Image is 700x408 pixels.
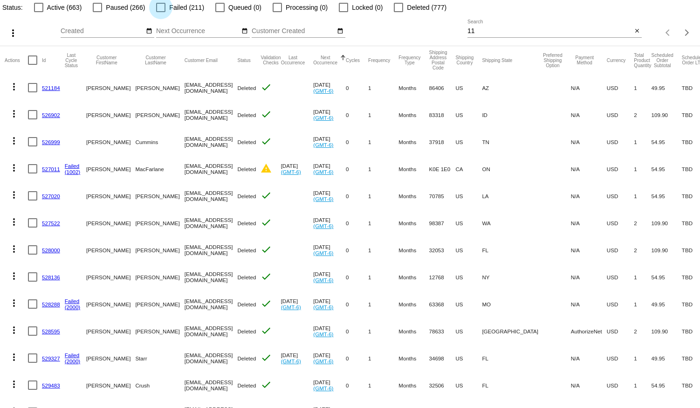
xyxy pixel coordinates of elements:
span: Status: [2,4,23,11]
mat-icon: check [261,109,272,120]
mat-icon: check [261,271,272,282]
mat-cell: 0 [346,318,368,345]
a: Failed [65,352,80,358]
mat-cell: [PERSON_NAME] [86,101,135,128]
mat-cell: US [455,236,482,263]
mat-cell: 78633 [429,318,456,345]
mat-icon: more_vert [8,216,20,228]
mat-header-cell: Validation Checks [261,46,281,74]
a: Failed [65,298,80,304]
mat-cell: [DATE] [313,128,346,155]
mat-cell: Months [398,182,429,209]
mat-cell: [DATE] [313,155,346,182]
mat-cell: 1 [368,101,398,128]
mat-cell: 32506 [429,372,456,399]
mat-cell: 1 [634,155,651,182]
mat-cell: [PERSON_NAME] [135,263,184,290]
mat-cell: [EMAIL_ADDRESS][DOMAIN_NAME] [185,209,238,236]
mat-cell: USD [607,74,634,101]
mat-cell: 1 [634,182,651,209]
span: Deleted [237,220,256,226]
mat-cell: 54.95 [652,182,682,209]
mat-cell: [PERSON_NAME] [135,182,184,209]
a: (GMT-6) [313,115,333,121]
mat-cell: US [455,209,482,236]
mat-cell: USD [607,236,634,263]
mat-cell: [PERSON_NAME] [86,128,135,155]
mat-cell: [EMAIL_ADDRESS][DOMAIN_NAME] [185,74,238,101]
a: (GMT-6) [313,169,333,175]
mat-icon: date_range [241,28,248,35]
button: Change sorting for CustomerLastName [135,55,176,65]
a: (GMT-6) [281,169,301,175]
mat-cell: 1 [368,155,398,182]
mat-cell: [DATE] [313,290,346,318]
mat-cell: US [455,318,482,345]
a: 529327 [42,355,60,361]
mat-cell: [PERSON_NAME] [135,318,184,345]
mat-cell: N/A [571,263,607,290]
mat-icon: more_vert [8,352,20,363]
mat-cell: [PERSON_NAME] [86,155,135,182]
mat-cell: N/A [571,345,607,372]
mat-cell: 70785 [429,182,456,209]
mat-cell: [PERSON_NAME] [135,290,184,318]
mat-cell: Months [398,128,429,155]
mat-cell: 0 [346,155,368,182]
button: Change sorting for ShippingPostcode [429,50,447,70]
mat-cell: 49.95 [652,74,682,101]
mat-cell: USD [607,155,634,182]
mat-icon: more_vert [8,81,20,92]
mat-cell: N/A [571,101,607,128]
mat-cell: 1 [368,372,398,399]
mat-cell: ID [482,101,543,128]
button: Change sorting for Id [42,57,46,63]
mat-cell: 1 [368,128,398,155]
mat-cell: 1 [634,128,651,155]
mat-cell: US [455,182,482,209]
button: Change sorting for CustomerEmail [185,57,218,63]
mat-cell: [PERSON_NAME] [135,236,184,263]
mat-cell: [DATE] [313,372,346,399]
span: Active (663) [47,2,82,13]
mat-cell: 2 [634,236,651,263]
mat-cell: Months [398,263,429,290]
mat-cell: 32053 [429,236,456,263]
mat-icon: more_vert [8,379,20,390]
mat-cell: 2 [634,209,651,236]
mat-cell: US [455,290,482,318]
button: Change sorting for Subtotal [652,53,673,68]
input: Search [467,28,632,35]
mat-cell: K0E 1E0 [429,155,456,182]
mat-cell: US [455,263,482,290]
mat-icon: more_vert [8,108,20,119]
mat-icon: more_vert [8,189,20,201]
mat-cell: N/A [571,155,607,182]
mat-cell: 1 [634,345,651,372]
mat-cell: US [455,74,482,101]
mat-cell: 0 [346,182,368,209]
span: Deleted [237,85,256,91]
mat-cell: 1 [368,263,398,290]
mat-cell: 0 [346,128,368,155]
a: (GMT-6) [313,277,333,283]
a: 529483 [42,382,60,388]
mat-cell: 1 [634,372,651,399]
a: (GMT-6) [313,196,333,202]
a: (GMT-6) [313,142,333,148]
mat-cell: 109.90 [652,209,682,236]
mat-cell: US [455,101,482,128]
span: Deleted [237,382,256,388]
mat-icon: more_vert [7,28,19,39]
a: (GMT-6) [313,223,333,229]
mat-cell: USD [607,290,634,318]
mat-cell: [EMAIL_ADDRESS][DOMAIN_NAME] [185,236,238,263]
mat-cell: [EMAIL_ADDRESS][DOMAIN_NAME] [185,372,238,399]
mat-cell: USD [607,345,634,372]
button: Change sorting for PreferredShippingOption [543,53,563,68]
mat-cell: 109.90 [652,101,682,128]
mat-icon: check [261,352,272,363]
mat-cell: N/A [571,372,607,399]
mat-cell: ON [482,155,543,182]
button: Change sorting for LastProcessingCycleId [65,53,78,68]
